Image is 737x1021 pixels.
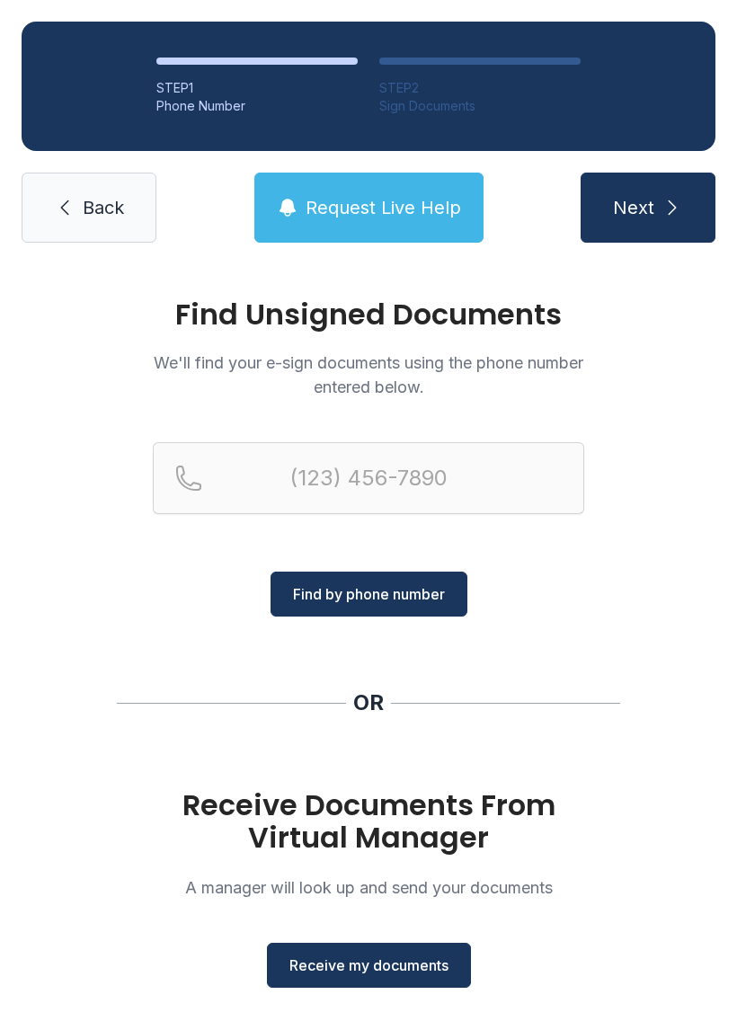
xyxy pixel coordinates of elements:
[353,688,384,717] div: OR
[153,351,584,399] p: We'll find your e-sign documents using the phone number entered below.
[306,195,461,220] span: Request Live Help
[156,97,358,115] div: Phone Number
[293,583,445,605] span: Find by phone number
[153,300,584,329] h1: Find Unsigned Documents
[156,79,358,97] div: STEP 1
[379,97,581,115] div: Sign Documents
[613,195,654,220] span: Next
[379,79,581,97] div: STEP 2
[153,442,584,514] input: Reservation phone number
[153,875,584,900] p: A manager will look up and send your documents
[289,954,448,976] span: Receive my documents
[83,195,124,220] span: Back
[153,789,584,854] h1: Receive Documents From Virtual Manager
